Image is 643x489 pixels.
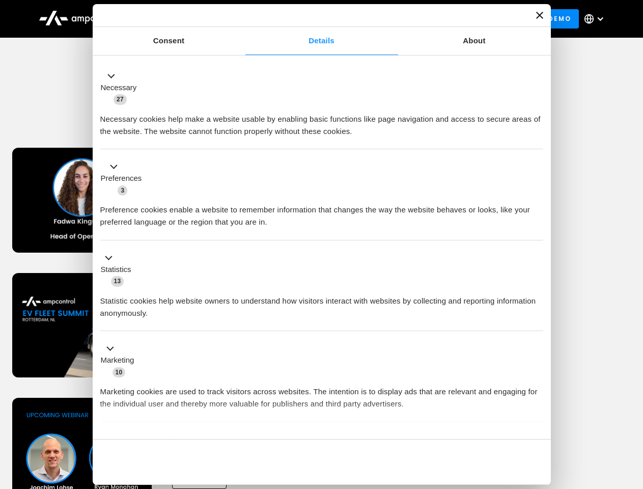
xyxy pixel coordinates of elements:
button: Unclassified (2) [100,433,184,446]
span: 27 [114,94,127,104]
label: Marketing [101,355,134,366]
h1: Upcoming Webinars [12,103,631,127]
div: Marketing cookies are used to track visitors across websites. The intention is to display ads tha... [100,378,543,410]
span: 10 [113,367,126,377]
button: Preferences (3) [100,161,148,197]
label: Preferences [101,173,142,184]
span: 13 [111,276,124,286]
button: Okay [397,447,543,477]
button: Close banner [536,12,543,19]
a: Consent [93,27,245,55]
div: Statistic cookies help website owners to understand how visitors interact with websites by collec... [100,287,543,319]
div: Preference cookies enable a website to remember information that changes the way the website beha... [100,196,543,228]
label: Statistics [101,264,131,276]
span: 3 [118,185,127,196]
button: Necessary (27) [100,70,143,105]
label: Necessary [101,82,137,94]
button: Marketing (10) [100,343,141,378]
a: About [398,27,551,55]
span: 2 [168,435,178,445]
div: Necessary cookies help make a website usable by enabling basic functions like page navigation and... [100,105,543,138]
a: Details [245,27,398,55]
button: Statistics (13) [100,252,137,287]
